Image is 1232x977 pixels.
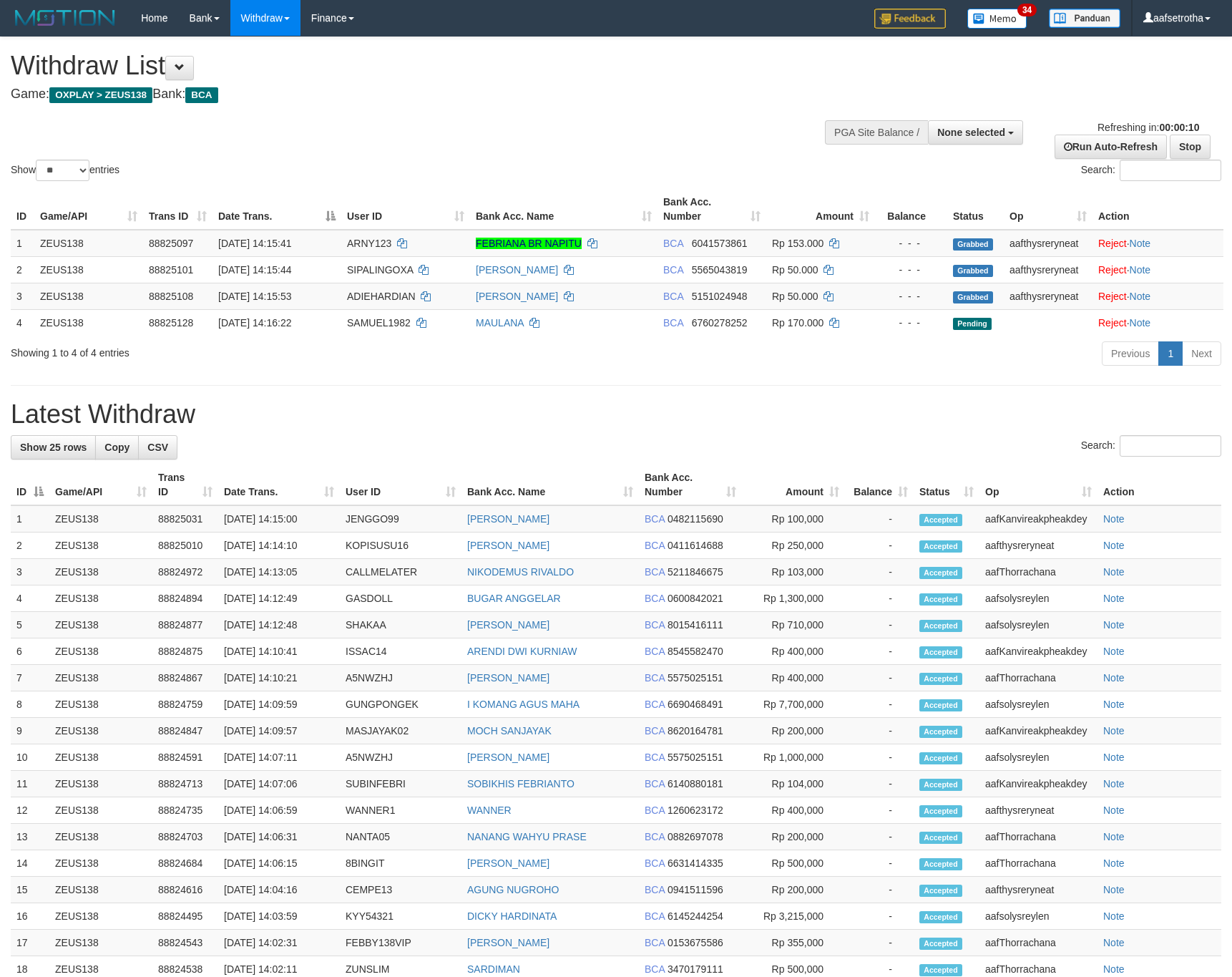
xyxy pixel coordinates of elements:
td: SHAKAA [340,612,461,638]
span: [DATE] 14:16:22 [218,317,291,329]
td: 1 [11,230,34,257]
td: 88824877 [152,612,218,638]
button: None selected [928,120,1023,145]
a: Note [1103,857,1125,869]
td: 4 [11,585,49,612]
th: ID [11,189,34,230]
td: 5 [11,612,49,638]
td: [DATE] 14:10:41 [218,638,340,665]
span: Copy 5575025151 to clipboard [668,672,723,684]
td: ZEUS138 [49,505,152,533]
span: Copy 0882697078 to clipboard [668,831,723,842]
td: · [1092,283,1223,309]
th: User ID: activate to sort column ascending [340,465,461,505]
span: SIPALINGOXA [347,264,413,276]
td: Rp 103,000 [742,559,845,585]
img: MOTION_logo.png [11,7,119,29]
select: Showentries [36,160,89,181]
td: ZEUS138 [34,256,143,283]
th: Action [1097,465,1221,505]
a: Note [1103,884,1125,895]
span: BCA [663,317,683,329]
td: aafthysreryneat [1004,230,1092,257]
a: Note [1103,672,1125,684]
span: Accepted [919,726,962,738]
a: [PERSON_NAME] [467,752,549,763]
a: Note [1103,646,1125,657]
th: Bank Acc. Number: activate to sort column ascending [639,465,742,505]
span: SAMUEL1982 [347,317,411,329]
td: aafthysreryneat [1004,283,1092,309]
span: Copy 5151024948 to clipboard [692,291,748,302]
span: Grabbed [953,265,993,277]
td: Rp 100,000 [742,505,845,533]
td: JENGGO99 [340,505,461,533]
td: A5NWZHJ [340,744,461,771]
td: [DATE] 14:15:00 [218,505,340,533]
div: - - - [881,263,942,277]
td: Rp 400,000 [742,638,845,665]
span: Copy 6140880181 to clipboard [668,778,723,789]
a: Note [1103,831,1125,842]
span: Rp 50.000 [772,264,818,276]
a: CSV [138,435,177,460]
td: 4 [11,309,34,336]
td: ZEUS138 [49,797,152,824]
td: [DATE] 14:09:59 [218,691,340,718]
span: Copy 6760278252 to clipboard [692,317,748,329]
td: ZEUS138 [49,850,152,877]
td: Rp 200,000 [742,718,845,744]
div: - - - [881,289,942,303]
th: User ID: activate to sort column ascending [341,189,470,230]
td: · [1092,230,1223,257]
span: Copy 5565043819 to clipboard [692,264,748,276]
td: - [845,718,914,744]
td: 88824735 [152,797,218,824]
th: Balance: activate to sort column ascending [845,465,914,505]
td: ZEUS138 [49,585,152,612]
td: [DATE] 14:12:49 [218,585,340,612]
th: Trans ID: activate to sort column ascending [152,465,218,505]
span: Accepted [919,567,962,579]
a: SARDIMAN [467,963,520,975]
td: ZEUS138 [49,559,152,585]
span: [DATE] 14:15:53 [218,291,291,302]
a: WANNER [467,805,512,816]
td: aafKanvireakpheakdey [979,505,1097,533]
a: Next [1182,341,1221,366]
a: Reject [1098,317,1127,329]
td: MASJAYAK02 [340,718,461,744]
td: ZEUS138 [34,309,143,336]
span: Copy 8620164781 to clipboard [668,725,723,737]
td: ZEUS138 [49,824,152,850]
td: [DATE] 14:06:59 [218,797,340,824]
td: NANTA05 [340,824,461,850]
span: Accepted [919,832,962,844]
a: MOCH SANJAYAK [467,725,552,737]
span: Copy 8545582470 to clipboard [668,646,723,657]
span: BCA [185,87,217,103]
a: Copy [95,435,139,460]
a: Note [1103,910,1125,922]
img: Feedback.jpg [874,9,946,29]
span: None selected [937,127,1005,138]
td: 88824867 [152,665,218,691]
td: 14 [11,850,49,877]
th: Game/API: activate to sort column ascending [34,189,143,230]
a: [PERSON_NAME] [467,672,549,684]
td: aafsolysreylen [979,691,1097,718]
a: Note [1103,752,1125,763]
td: - [845,771,914,797]
td: 88824713 [152,771,218,797]
td: 88824875 [152,638,218,665]
td: Rp 7,700,000 [742,691,845,718]
td: GUNGPONGEK [340,691,461,718]
a: Note [1103,619,1125,631]
td: 13 [11,824,49,850]
td: 2 [11,533,49,559]
td: Rp 200,000 [742,824,845,850]
span: Accepted [919,593,962,606]
td: [DATE] 14:12:48 [218,612,340,638]
a: AGUNG NUGROHO [467,884,559,895]
td: Rp 1,000,000 [742,744,845,771]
